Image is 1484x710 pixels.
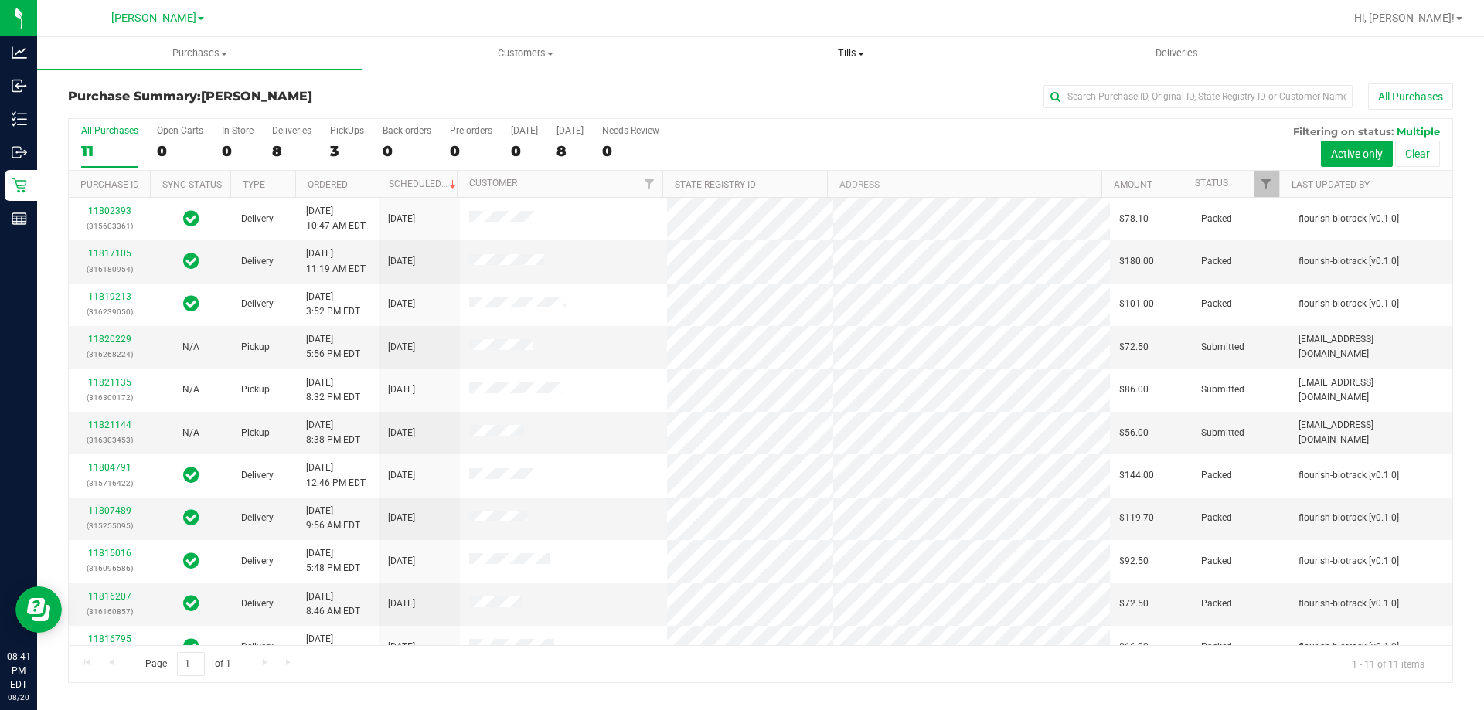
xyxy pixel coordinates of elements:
a: 11821135 [88,377,131,388]
p: (316303453) [78,433,141,447]
a: Customers [362,37,688,70]
span: [EMAIL_ADDRESS][DOMAIN_NAME] [1298,418,1443,447]
span: Delivery [241,596,274,611]
span: [DATE] [388,511,415,525]
span: flourish-biotrack [v0.1.0] [1298,468,1399,483]
a: 11807489 [88,505,131,516]
span: [DATE] 12:46 PM EDT [306,460,366,490]
span: [PERSON_NAME] [201,89,312,104]
span: In Sync [183,593,199,614]
button: All Purchases [1368,83,1453,110]
a: 11820229 [88,334,131,345]
span: [DATE] 3:52 PM EDT [306,290,360,319]
span: [DATE] 8:38 PM EDT [306,418,360,447]
a: Sync Status [162,179,222,190]
span: Delivery [241,468,274,483]
span: [DATE] [388,554,415,569]
input: 1 [177,652,205,676]
p: (316268224) [78,347,141,362]
span: Page of 1 [132,652,243,676]
a: 11821144 [88,420,131,430]
a: Tills [688,37,1013,70]
span: Delivery [241,554,274,569]
span: [DATE] 8:46 AM EDT [306,589,360,619]
span: [DATE] [388,640,415,654]
span: flourish-biotrack [v0.1.0] [1298,596,1399,611]
span: [DATE] 9:56 AM EDT [306,504,360,533]
span: [DATE] [388,340,415,355]
span: Delivery [241,254,274,269]
a: 11815016 [88,548,131,559]
span: [DATE] [388,382,415,397]
span: [DATE] [388,426,415,440]
span: Not Applicable [182,384,199,395]
span: [DATE] 8:32 PM EDT [306,375,360,405]
div: 8 [272,142,311,160]
div: Deliveries [272,125,311,136]
span: In Sync [183,464,199,486]
inline-svg: Inventory [12,111,27,127]
span: In Sync [183,636,199,657]
div: In Store [222,125,254,136]
span: Multiple [1397,125,1440,138]
a: Deliveries [1014,37,1339,70]
div: Open Carts [157,125,203,136]
p: (315255095) [78,518,141,533]
p: (316096586) [78,561,141,576]
span: Pickup [241,340,270,355]
span: [DATE] 11:19 AM EDT [306,246,366,276]
span: Delivery [241,297,274,311]
div: 0 [157,142,203,160]
span: Packed [1201,640,1232,654]
p: (316160857) [78,604,141,619]
a: 11817105 [88,248,131,259]
span: Submitted [1201,426,1244,440]
span: $56.00 [1119,426,1149,440]
span: [DATE] 5:48 PM EDT [306,546,360,576]
span: flourish-biotrack [v0.1.0] [1298,297,1399,311]
div: 0 [450,142,492,160]
span: $101.00 [1119,297,1154,311]
span: [PERSON_NAME] [111,12,196,25]
span: [DATE] 10:47 AM EDT [306,204,366,233]
button: Active only [1321,141,1393,167]
span: $72.50 [1119,596,1149,611]
a: Last Updated By [1292,179,1370,190]
span: In Sync [183,550,199,572]
div: Pre-orders [450,125,492,136]
p: 08/20 [7,691,30,703]
span: Packed [1201,554,1232,569]
span: Pickup [241,382,270,397]
div: 8 [556,142,584,160]
span: Tills [689,46,1013,60]
div: 0 [383,142,431,160]
div: [DATE] [556,125,584,136]
span: $92.50 [1119,554,1149,569]
a: State Registry ID [675,179,756,190]
th: Address [827,171,1101,198]
inline-svg: Outbound [12,144,27,160]
span: flourish-biotrack [v0.1.0] [1298,511,1399,525]
span: $119.70 [1119,511,1154,525]
span: $144.00 [1119,468,1154,483]
span: $72.50 [1119,340,1149,355]
a: Filter [637,171,662,197]
h3: Purchase Summary: [68,90,529,104]
button: Clear [1395,141,1440,167]
span: Pickup [241,426,270,440]
span: Delivery [241,640,274,654]
a: Status [1195,178,1228,189]
p: (315603361) [78,219,141,233]
a: Type [243,179,265,190]
span: In Sync [183,507,199,528]
span: $78.10 [1119,212,1149,226]
a: Customer [469,178,517,189]
span: flourish-biotrack [v0.1.0] [1298,554,1399,569]
span: Hi, [PERSON_NAME]! [1354,12,1455,24]
inline-svg: Reports [12,211,27,226]
span: Deliveries [1135,46,1219,60]
span: In Sync [183,208,199,229]
p: 08:41 PM EDT [7,650,30,691]
span: [DATE] 5:56 PM EDT [306,332,360,362]
a: Amount [1114,179,1152,190]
